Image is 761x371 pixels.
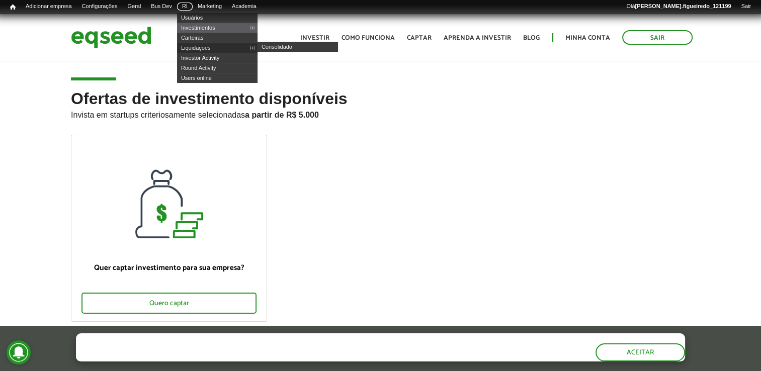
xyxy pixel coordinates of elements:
[209,352,325,361] a: política de privacidade e de cookies
[177,13,258,23] a: Usuários
[227,3,262,11] a: Academia
[245,111,319,119] strong: a partir de R$ 5.000
[21,3,77,11] a: Adicionar empresa
[300,35,329,41] a: Investir
[523,35,540,41] a: Blog
[622,30,693,45] a: Sair
[635,3,731,9] strong: [PERSON_NAME].figueiredo_121199
[146,3,177,11] a: Bus Dev
[81,263,257,272] p: Quer captar investimento para sua empresa?
[565,35,610,41] a: Minha conta
[621,3,736,11] a: Olá[PERSON_NAME].figueiredo_121199
[76,333,440,349] h5: O site da EqSeed utiliza cookies para melhorar sua navegação.
[71,24,151,51] img: EqSeed
[81,293,257,314] div: Quero captar
[5,3,21,12] a: Início
[193,3,227,11] a: Marketing
[76,351,440,361] p: Ao clicar em "aceitar", você aceita nossa .
[596,343,685,361] button: Aceitar
[177,3,193,11] a: RI
[71,135,267,322] a: Quer captar investimento para sua empresa? Quero captar
[736,3,756,11] a: Sair
[10,4,16,11] span: Início
[71,90,690,135] h2: Ofertas de investimento disponíveis
[77,3,123,11] a: Configurações
[407,35,432,41] a: Captar
[71,108,690,120] p: Invista em startups criteriosamente selecionadas
[444,35,511,41] a: Aprenda a investir
[122,3,146,11] a: Geral
[342,35,395,41] a: Como funciona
